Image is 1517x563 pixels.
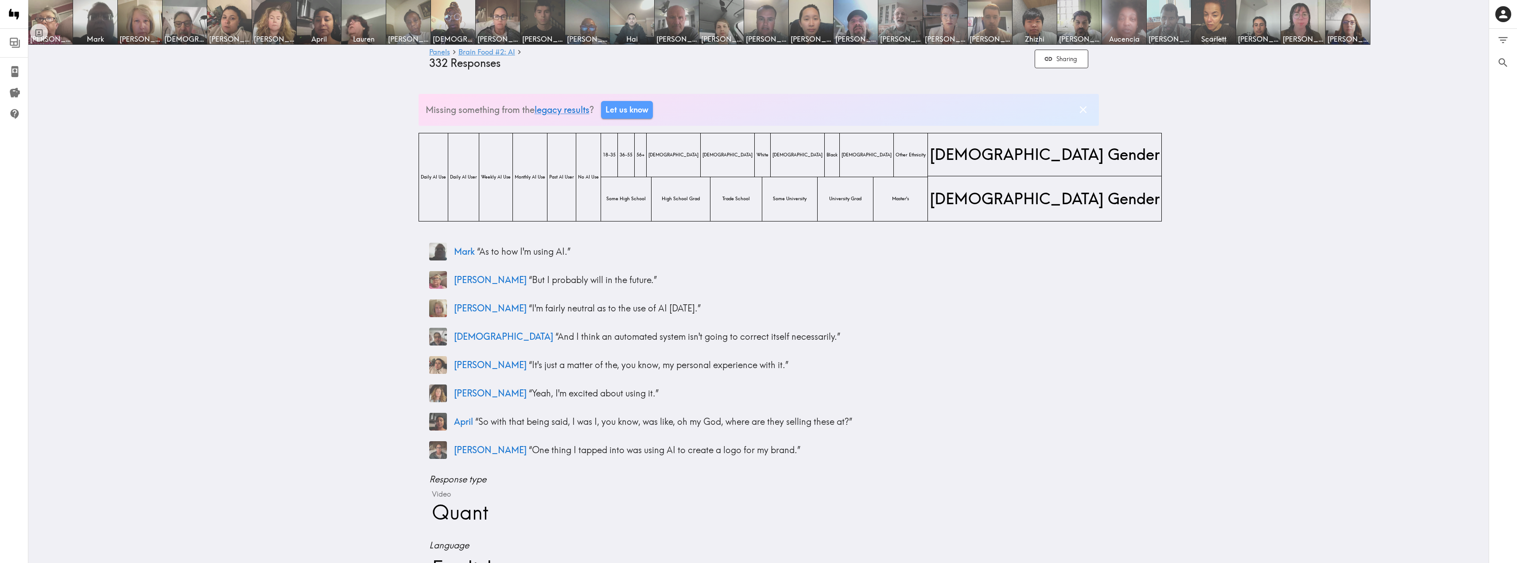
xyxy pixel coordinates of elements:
[454,302,1088,315] p: “ I'm fairly neutral as to the use of AI [DATE]. ”
[429,353,1088,377] a: Panelist thumbnail[PERSON_NAME] “It's just a matter of the, you know, my personal experience with...
[928,186,1161,211] span: [DEMOGRAPHIC_DATA] Gender
[970,34,1010,44] span: [PERSON_NAME]
[1497,57,1509,69] span: Search
[429,409,1088,434] a: Panelist thumbnailApril “So with that being said, I was I, you know, was like, oh my God, where a...
[513,172,547,182] span: Monthly AI Use
[701,34,742,44] span: [PERSON_NAME]
[635,150,646,160] span: 56+
[448,172,479,182] span: Daily AI User
[429,441,447,459] img: Panelist thumbnail
[429,239,1088,264] a: Panelist thumbnailMark “As to how I'm using AI.”
[618,150,634,160] span: 36-55
[120,34,160,44] span: [PERSON_NAME]
[388,34,429,44] span: [PERSON_NAME]
[925,34,966,44] span: [PERSON_NAME]
[429,539,1088,551] span: Language
[576,172,601,182] span: No AI Use
[880,34,921,44] span: [PERSON_NAME]
[656,34,697,44] span: [PERSON_NAME]
[429,328,447,346] img: Panelist thumbnail
[605,194,648,204] span: Some High School
[1059,34,1100,44] span: [PERSON_NAME]
[1283,34,1323,44] span: [PERSON_NAME]
[835,34,876,44] span: [PERSON_NAME]
[430,489,451,499] span: Video
[1489,51,1517,74] button: Search
[429,384,447,402] img: Panelist thumbnail
[660,194,702,204] span: High School Grad
[894,150,927,160] span: Other Ethnicity
[1489,29,1517,51] button: Filter Responses
[429,48,450,57] a: Panels
[254,34,295,44] span: [PERSON_NAME]
[1327,34,1368,44] span: [PERSON_NAME]
[430,499,489,525] span: Quant
[454,245,1088,258] p: “ As to how I'm using AI. ”
[429,356,447,374] img: Panelist thumbnail
[209,34,250,44] span: [PERSON_NAME]
[890,194,911,204] span: Master's
[458,48,515,57] a: Brain Food #2: AI
[454,331,553,342] span: [DEMOGRAPHIC_DATA]
[547,172,576,182] span: Past AI User
[477,34,518,44] span: [PERSON_NAME]
[825,150,839,160] span: Black
[30,34,71,44] span: [PERSON_NAME]
[454,387,1088,400] p: “ Yeah, I'm excited about using it. ”
[429,324,1088,349] a: Panelist thumbnail[DEMOGRAPHIC_DATA] “And I think an automated system isn't going to correct itse...
[522,34,563,44] span: [PERSON_NAME]
[567,34,608,44] span: [PERSON_NAME]
[429,473,1088,485] span: Response type
[701,150,754,160] span: [DEMOGRAPHIC_DATA]
[454,274,527,285] span: [PERSON_NAME]
[1148,34,1189,44] span: [PERSON_NAME]
[1238,34,1279,44] span: [PERSON_NAME]
[1104,34,1145,44] span: Aucencia
[454,359,1088,371] p: “ It's just a matter of the, you know, my personal experience with it. ”
[75,34,116,44] span: Mark
[1497,34,1509,46] span: Filter Responses
[771,150,824,160] span: [DEMOGRAPHIC_DATA]
[454,444,527,455] span: [PERSON_NAME]
[454,444,1088,456] p: “ One thing I tapped into was using AI to create a logo for my brand. ”
[647,150,700,160] span: [DEMOGRAPHIC_DATA]
[30,24,48,42] button: Toggle between responses and questions
[429,299,447,317] img: Panelist thumbnail
[1035,50,1088,69] button: Sharing
[343,34,384,44] span: Lauren
[429,57,500,70] span: 332 Responses
[601,101,653,119] a: Let us know
[299,34,339,44] span: April
[5,5,23,23] img: Instapanel
[454,415,1088,428] p: “ So with that being said, I was I, you know, was like, oh my God, where are they selling these a...
[928,142,1161,167] span: [DEMOGRAPHIC_DATA] Gender
[454,388,527,399] span: [PERSON_NAME]
[426,104,594,116] p: Missing something from the ?
[454,274,1088,286] p: “ But I probably will in the future. ”
[1075,101,1091,118] button: Dismiss banner
[433,34,473,44] span: [DEMOGRAPHIC_DATA]
[601,150,617,160] span: 18-35
[612,34,652,44] span: Hai
[840,150,893,160] span: [DEMOGRAPHIC_DATA]
[721,194,752,204] span: Trade School
[1014,34,1055,44] span: Zhizhi
[429,268,1088,292] a: Panelist thumbnail[PERSON_NAME] “But I probably will in the future.”
[755,150,770,160] span: White
[429,381,1088,406] a: Panelist thumbnail[PERSON_NAME] “Yeah, I'm excited about using it.”
[454,246,475,257] span: Mark
[535,104,590,115] a: legacy results
[479,172,512,182] span: Weekly AI Use
[746,34,787,44] span: [PERSON_NAME]
[771,194,808,204] span: Some University
[429,296,1088,321] a: Panelist thumbnail[PERSON_NAME] “I'm fairly neutral as to the use of AI [DATE].”
[419,172,448,182] span: Daily AI Use
[164,34,205,44] span: [DEMOGRAPHIC_DATA]
[454,303,527,314] span: [PERSON_NAME]
[827,194,863,204] span: University Grad
[454,416,473,427] span: April
[429,438,1088,462] a: Panelist thumbnail[PERSON_NAME] “One thing I tapped into was using AI to create a logo for my bra...
[454,330,1088,343] p: “ And I think an automated system isn't going to correct itself necessarily. ”
[429,243,447,260] img: Panelist thumbnail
